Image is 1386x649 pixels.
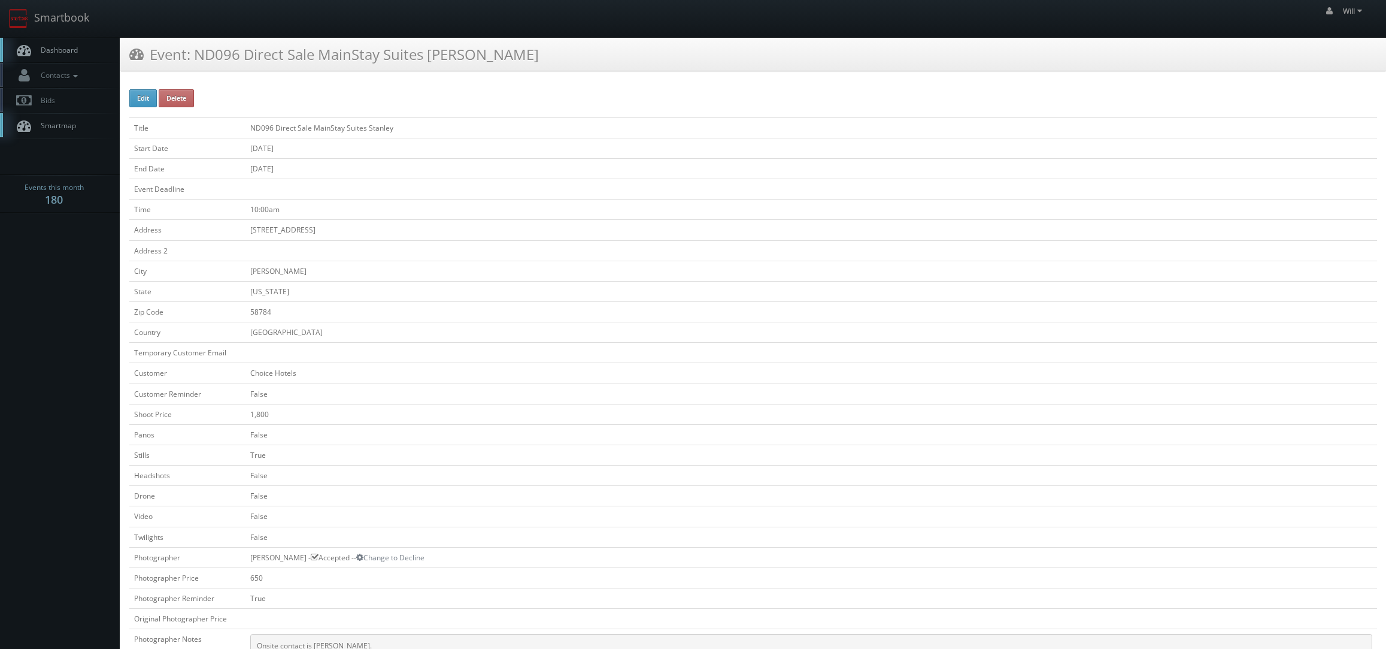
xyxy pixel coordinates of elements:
[159,89,194,107] button: Delete
[129,568,245,588] td: Photographer Price
[129,301,245,322] td: Zip Code
[245,384,1377,404] td: False
[129,220,245,240] td: Address
[245,527,1377,547] td: False
[129,138,245,158] td: Start Date
[356,553,424,563] a: Change to Decline
[45,192,63,207] strong: 180
[245,138,1377,158] td: [DATE]
[129,609,245,629] td: Original Photographer Price
[35,70,81,80] span: Contacts
[245,486,1377,506] td: False
[129,527,245,547] td: Twilights
[245,301,1377,322] td: 58784
[245,588,1377,608] td: True
[129,404,245,424] td: Shoot Price
[245,220,1377,240] td: [STREET_ADDRESS]
[129,89,157,107] button: Edit
[129,117,245,138] td: Title
[245,506,1377,527] td: False
[245,363,1377,384] td: Choice Hotels
[129,261,245,281] td: City
[129,384,245,404] td: Customer Reminder
[245,200,1377,220] td: 10:00am
[245,547,1377,568] td: [PERSON_NAME] - Accepted --
[35,120,76,131] span: Smartmap
[9,9,28,28] img: smartbook-logo.png
[25,182,84,194] span: Events this month
[245,404,1377,424] td: 1,800
[35,95,55,105] span: Bids
[245,466,1377,486] td: False
[245,261,1377,281] td: [PERSON_NAME]
[129,588,245,608] td: Photographer Reminder
[129,466,245,486] td: Headshots
[129,506,245,527] td: Video
[129,343,245,363] td: Temporary Customer Email
[129,179,245,200] td: Event Deadline
[129,158,245,179] td: End Date
[129,363,245,384] td: Customer
[245,158,1377,179] td: [DATE]
[245,281,1377,301] td: [US_STATE]
[245,568,1377,588] td: 650
[1343,6,1366,16] span: Will
[245,445,1377,465] td: True
[245,117,1377,138] td: ND096 Direct Sale MainStay Suites Stanley
[129,486,245,506] td: Drone
[129,322,245,343] td: Country
[129,200,245,220] td: Time
[129,445,245,465] td: Stills
[129,44,539,65] h3: Event: ND096 Direct Sale MainStay Suites [PERSON_NAME]
[35,45,78,55] span: Dashboard
[245,424,1377,445] td: False
[245,322,1377,343] td: [GEOGRAPHIC_DATA]
[129,281,245,301] td: State
[129,547,245,568] td: Photographer
[129,424,245,445] td: Panos
[129,240,245,261] td: Address 2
